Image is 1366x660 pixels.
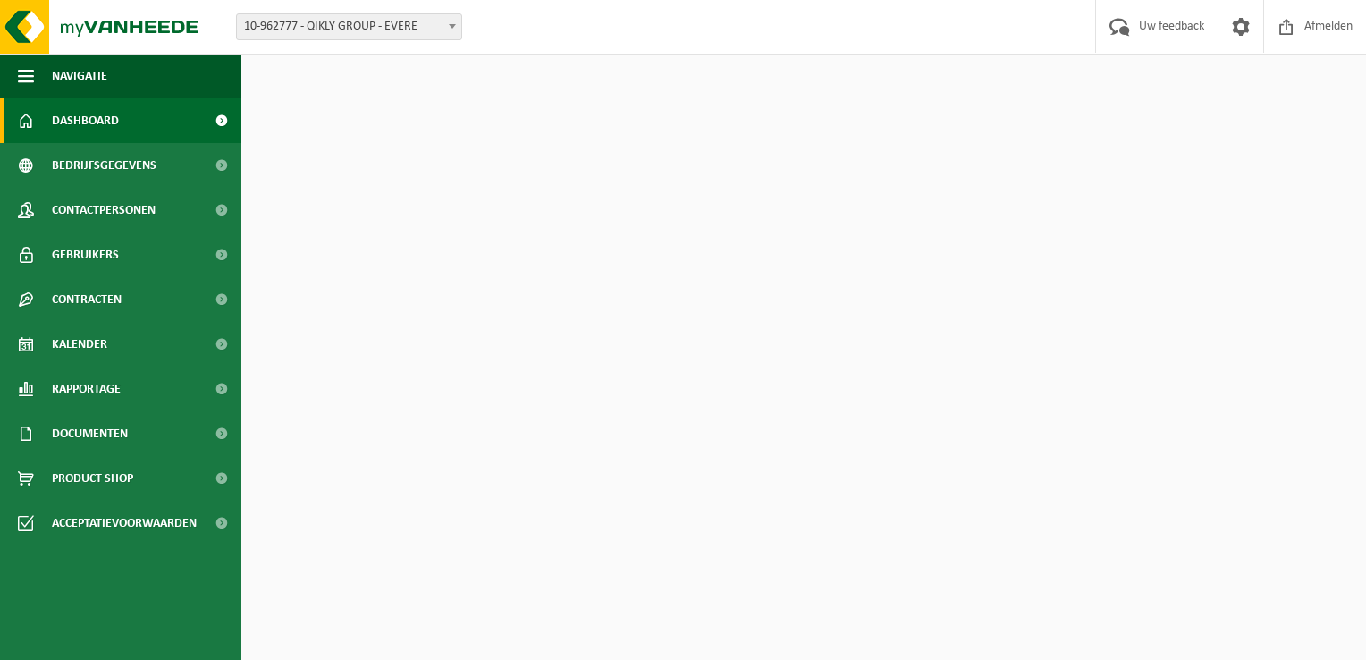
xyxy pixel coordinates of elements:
span: 10-962777 - QIKLY GROUP - EVERE [236,13,462,40]
span: 10-962777 - QIKLY GROUP - EVERE [237,14,461,39]
span: Bedrijfsgegevens [52,143,156,188]
span: Product Shop [52,456,133,501]
span: Documenten [52,411,128,456]
span: Contracten [52,277,122,322]
span: Contactpersonen [52,188,156,233]
span: Acceptatievoorwaarden [52,501,197,546]
span: Dashboard [52,98,119,143]
span: Gebruikers [52,233,119,277]
span: Navigatie [52,54,107,98]
span: Kalender [52,322,107,367]
span: Rapportage [52,367,121,411]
